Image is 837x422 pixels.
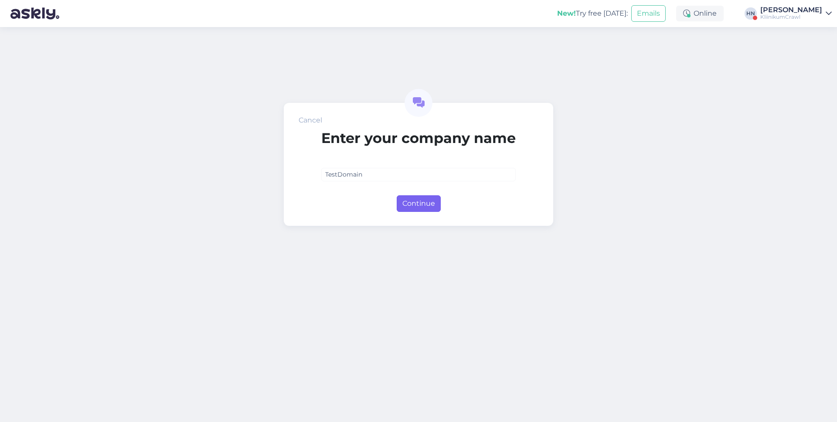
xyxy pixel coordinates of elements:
[760,14,822,20] div: KliinikumCrawl
[760,7,832,20] a: [PERSON_NAME]KliinikumCrawl
[321,168,516,181] input: ABC Corporation
[299,115,322,126] div: Cancel
[676,6,724,21] div: Online
[631,5,666,22] button: Emails
[557,8,628,19] div: Try free [DATE]:
[397,195,441,212] button: Continue
[760,7,822,14] div: [PERSON_NAME]
[321,130,516,146] h2: Enter your company name
[557,9,576,17] b: New!
[745,7,757,20] div: HN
